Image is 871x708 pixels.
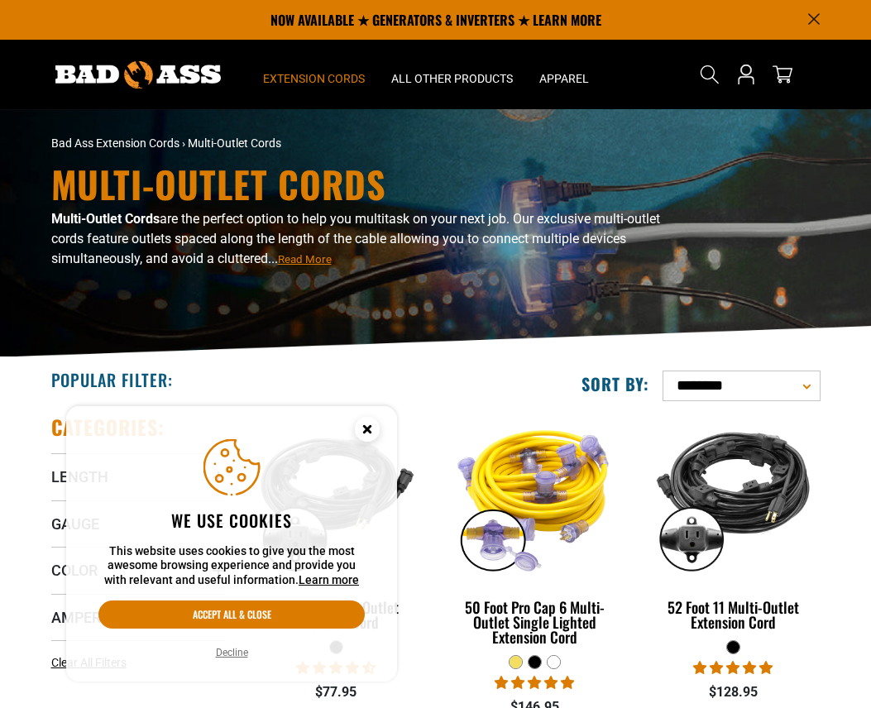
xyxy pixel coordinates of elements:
summary: Length [51,453,225,500]
summary: Gauge [51,500,225,547]
h2: Categories: [51,414,165,440]
span: Color [51,561,98,580]
h2: Popular Filter: [51,369,173,390]
span: All Other Products [391,71,513,86]
a: Clear All Filters [51,654,133,672]
span: Clear All Filters [51,656,127,669]
span: Read More [278,253,332,265]
summary: Search [696,61,723,88]
span: 4.80 stars [495,675,574,691]
span: 4.95 stars [693,660,773,676]
span: › [182,136,185,150]
a: black 32 Foot 7 Multi-Outlet Extension Cord [250,414,424,639]
button: Accept all & close [98,600,365,629]
span: Length [51,467,108,486]
a: black 52 Foot 11 Multi-Outlet Extension Cord [646,414,820,639]
span: Apparel [539,71,589,86]
nav: breadcrumbs [51,135,556,152]
img: black [247,417,426,577]
span: Gauge [51,514,99,533]
a: yellow 50 Foot Pro Cap 6 Multi-Outlet Single Lighted Extension Cord [447,414,621,654]
summary: Extension Cords [250,40,378,109]
span: Amperage [51,608,129,627]
span: Extension Cords [263,71,365,86]
h1: Multi-Outlet Cords [51,166,688,203]
img: black [644,417,822,577]
p: This website uses cookies to give you the most awesome browsing experience and provide you with r... [98,544,365,588]
summary: All Other Products [378,40,526,109]
h2: We use cookies [98,509,365,531]
a: Learn more [299,573,359,586]
a: Bad Ass Extension Cords [51,136,179,150]
div: 52 Foot 11 Multi-Outlet Extension Cord [646,600,820,629]
div: 50 Foot Pro Cap 6 Multi-Outlet Single Lighted Extension Cord [447,600,621,644]
summary: Color [51,547,225,593]
div: $128.95 [646,682,820,702]
span: are the perfect option to help you multitask on your next job. Our exclusive multi-outlet cords f... [51,211,660,266]
summary: Apparel [526,40,602,109]
img: yellow [445,417,624,577]
b: Multi-Outlet Cords [51,211,160,227]
img: Bad Ass Extension Cords [55,61,221,88]
aside: Cookie Consent [66,406,397,682]
button: Decline [211,644,253,661]
label: Sort by: [581,373,649,395]
summary: Amperage [51,594,225,640]
span: Multi-Outlet Cords [188,136,281,150]
div: $77.95 [250,682,424,702]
